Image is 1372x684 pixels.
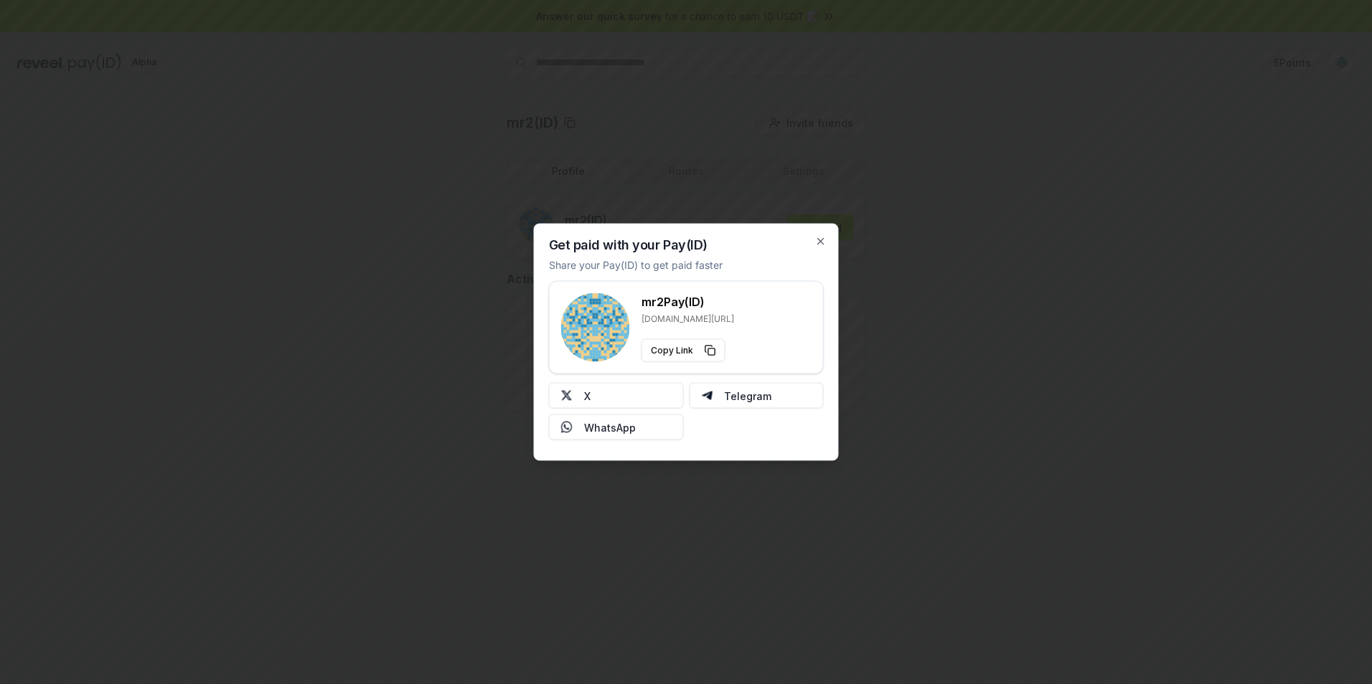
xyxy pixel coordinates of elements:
[549,414,684,440] button: WhatsApp
[701,390,713,402] img: Telegram
[642,339,725,362] button: Copy Link
[561,422,573,433] img: Whatsapp
[642,293,734,310] h3: mr2 Pay(ID)
[549,383,684,409] button: X
[549,257,723,272] p: Share your Pay(ID) to get paid faster
[689,383,824,409] button: Telegram
[549,239,708,252] h2: Get paid with your Pay(ID)
[642,313,734,325] p: [DOMAIN_NAME][URL]
[561,390,573,402] img: X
